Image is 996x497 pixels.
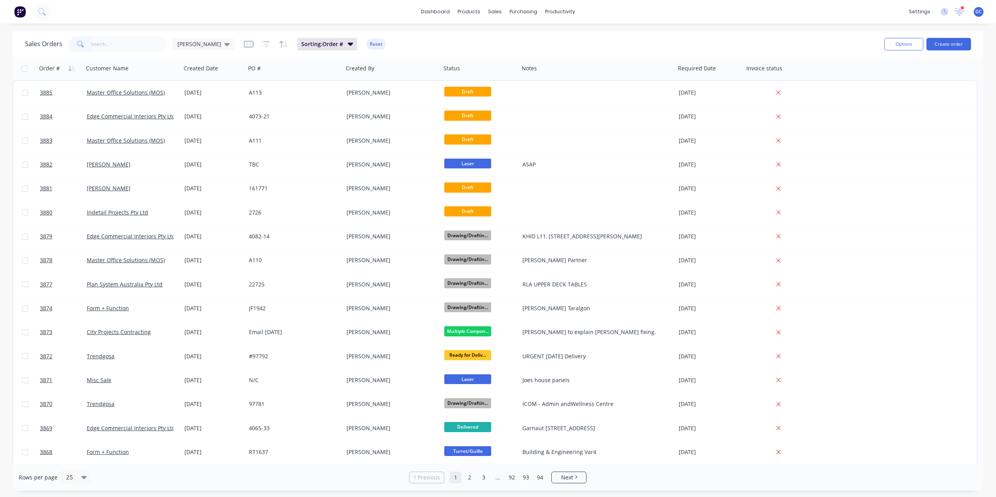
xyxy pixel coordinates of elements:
[40,209,52,216] span: 3880
[679,256,741,264] div: [DATE]
[444,182,491,192] span: Draft
[409,474,444,481] a: Previous page
[347,184,433,192] div: [PERSON_NAME]
[40,392,87,416] a: 3870
[347,113,433,120] div: [PERSON_NAME]
[347,328,433,336] div: [PERSON_NAME]
[86,64,129,72] div: Customer Name
[418,474,440,481] span: Previous
[347,89,433,97] div: [PERSON_NAME]
[347,424,433,432] div: [PERSON_NAME]
[522,352,665,360] div: URGENT [DATE] Delivery
[679,113,741,120] div: [DATE]
[347,448,433,456] div: [PERSON_NAME]
[40,281,52,288] span: 3877
[679,209,741,216] div: [DATE]
[444,254,491,264] span: Drawing/Draftin...
[249,232,336,240] div: 4082-14
[679,376,741,384] div: [DATE]
[184,304,243,312] div: [DATE]
[87,400,114,408] a: Trendgosa
[40,137,52,145] span: 3883
[444,302,491,312] span: Drawing/Draftin...
[249,448,336,456] div: RT1637
[347,376,433,384] div: [PERSON_NAME]
[184,113,243,120] div: [DATE]
[905,6,934,18] div: settings
[40,201,87,224] a: 3880
[184,448,243,456] div: [DATE]
[506,472,518,483] a: Page 92
[39,64,60,72] div: Order #
[679,161,741,168] div: [DATE]
[492,472,504,483] a: Jump forward
[347,256,433,264] div: [PERSON_NAME]
[464,472,476,483] a: Page 2
[522,424,665,432] div: Garnaut [STREET_ADDRESS]
[347,137,433,145] div: [PERSON_NAME]
[534,472,546,483] a: Page 94
[506,6,541,18] div: purchasing
[679,352,741,360] div: [DATE]
[679,328,741,336] div: [DATE]
[87,281,163,288] a: Plan System Australia Pty Ltd
[478,472,490,483] a: Page 3
[484,6,506,18] div: sales
[347,352,433,360] div: [PERSON_NAME]
[40,153,87,176] a: 3882
[87,304,129,312] a: Form + Function
[40,448,52,456] span: 3868
[87,137,165,144] a: Master Office Solutions (MOS)
[443,64,460,72] div: Status
[444,87,491,97] span: Draft
[679,137,741,145] div: [DATE]
[40,400,52,408] span: 3870
[522,64,537,72] div: Notes
[249,256,336,264] div: A110
[184,256,243,264] div: [DATE]
[40,376,52,384] span: 3871
[184,328,243,336] div: [DATE]
[444,206,491,216] span: Draft
[87,328,151,336] a: City Projects Contracting
[40,297,87,320] a: 3874
[444,374,491,384] span: Laser
[297,38,357,50] button: Sorting:Order #
[444,134,491,144] span: Draft
[679,304,741,312] div: [DATE]
[87,89,165,96] a: Master Office Solutions (MOS)
[184,281,243,288] div: [DATE]
[444,350,491,360] span: Ready for Deliv...
[347,161,433,168] div: [PERSON_NAME]
[679,89,741,97] div: [DATE]
[367,39,386,50] button: Reset
[249,137,336,145] div: A111
[40,273,87,296] a: 3877
[679,184,741,192] div: [DATE]
[561,474,573,481] span: Next
[975,8,982,15] span: GC
[522,376,665,384] div: Joes house panels
[522,328,665,336] div: [PERSON_NAME] to explain [PERSON_NAME] fixing.
[444,326,491,336] span: Multiple Compon...
[184,137,243,145] div: [DATE]
[301,40,343,48] span: Sorting: Order #
[40,225,87,248] a: 3879
[184,352,243,360] div: [DATE]
[249,209,336,216] div: 2726
[678,64,716,72] div: Required Date
[444,111,491,120] span: Draft
[444,446,491,456] span: Turret/Guillo
[249,328,336,336] div: Email [DATE]
[87,184,131,192] a: [PERSON_NAME]
[184,184,243,192] div: [DATE]
[522,304,665,312] div: [PERSON_NAME] Taralgon
[87,232,175,240] a: Edge Commercial Interiors Pty Ltd
[347,281,433,288] div: [PERSON_NAME]
[249,89,336,97] div: A113
[249,161,336,168] div: TBC
[347,400,433,408] div: [PERSON_NAME]
[884,38,923,50] button: Options
[406,472,590,483] ul: Pagination
[40,129,87,152] a: 3883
